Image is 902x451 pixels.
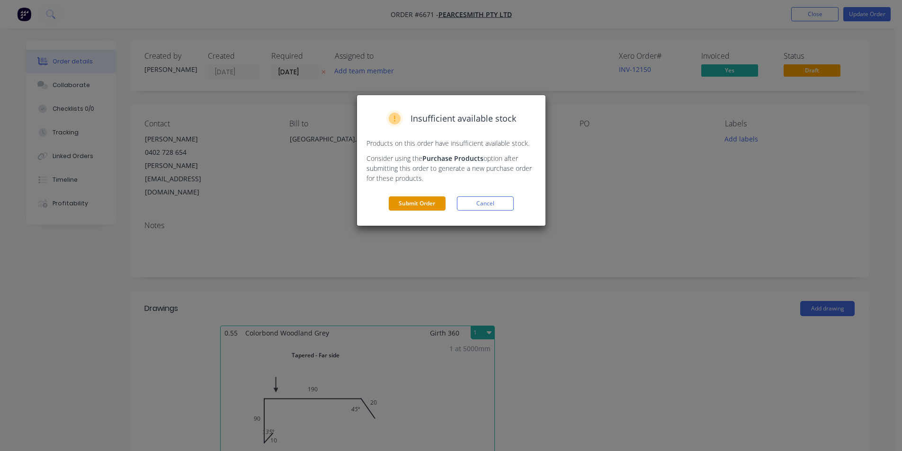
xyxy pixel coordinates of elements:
span: Insufficient available stock [411,112,516,125]
p: Products on this order have insufficient available stock. [366,138,536,148]
strong: Purchase Products [422,154,483,163]
p: Consider using the option after submitting this order to generate a new purchase order for these ... [366,153,536,183]
button: Cancel [457,196,514,211]
button: Submit Order [389,196,446,211]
